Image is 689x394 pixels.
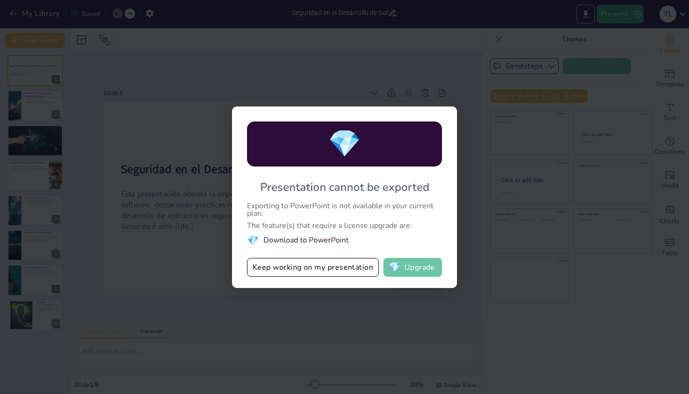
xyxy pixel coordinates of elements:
span: diamond [247,234,259,247]
div: The feature(s) that require a license upgrade are: [247,222,442,229]
span: diamond [389,263,400,272]
button: diamondUpgrade [383,258,442,277]
div: Exporting to PowerPoint is not available in your current plan. [247,202,442,217]
span: diamond [328,126,361,162]
div: Presentation cannot be exported [260,180,429,195]
button: Keep working on my presentation [247,258,379,277]
li: Download to PowerPoint [247,234,442,247]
